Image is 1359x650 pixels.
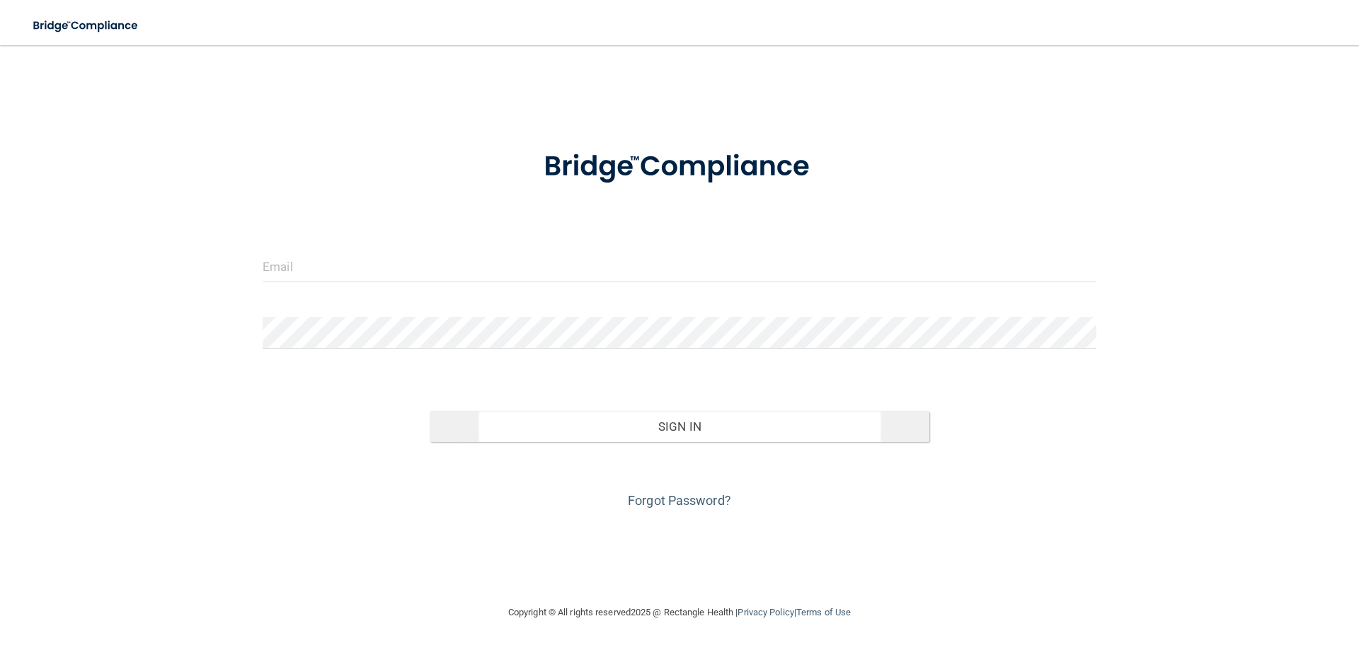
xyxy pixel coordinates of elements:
[430,411,930,442] button: Sign In
[738,607,793,617] a: Privacy Policy
[421,590,938,635] div: Copyright © All rights reserved 2025 @ Rectangle Health | |
[796,607,851,617] a: Terms of Use
[628,493,731,508] a: Forgot Password?
[515,130,844,204] img: bridge_compliance_login_screen.278c3ca4.svg
[263,250,1096,282] input: Email
[21,11,151,40] img: bridge_compliance_login_screen.278c3ca4.svg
